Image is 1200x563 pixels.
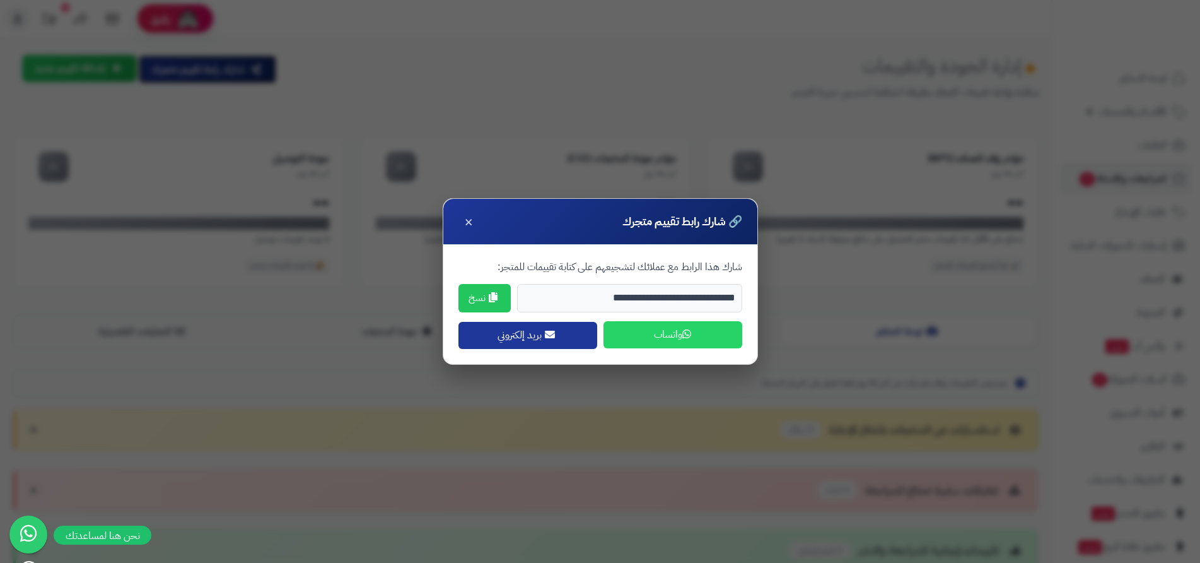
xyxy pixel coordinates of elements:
[603,321,742,348] button: واتساب
[458,260,742,275] p: شارك هذا الرابط مع عملائك لتشجيعهم على كتابة تقييمات للمتجر:
[622,213,742,230] h4: 🔗 شارك رابط تقييم متجرك
[458,211,479,232] button: ×
[464,211,473,232] span: ×
[458,322,597,349] button: بريد إلكتروني
[458,284,511,312] button: نسخ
